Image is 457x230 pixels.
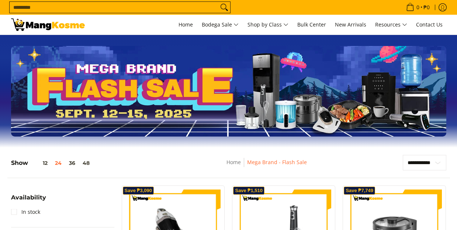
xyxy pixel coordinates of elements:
[335,21,366,28] span: New Arrivals
[11,195,46,201] span: Availability
[297,21,326,28] span: Bulk Center
[375,20,407,29] span: Resources
[412,15,446,35] a: Contact Us
[244,15,292,35] a: Shop by Class
[11,195,46,206] summary: Open
[179,21,193,28] span: Home
[331,15,370,35] a: New Arrivals
[422,5,431,10] span: ₱0
[294,15,330,35] a: Bulk Center
[92,15,446,35] nav: Main Menu
[11,159,93,167] h5: Show
[247,20,288,29] span: Shop by Class
[175,15,197,35] a: Home
[202,20,239,29] span: Bodega Sale
[416,21,443,28] span: Contact Us
[51,160,65,166] button: 24
[346,188,373,193] span: Save ₱7,749
[65,160,79,166] button: 36
[125,188,152,193] span: Save ₱3,090
[28,160,51,166] button: 12
[247,159,307,166] a: Mega Brand - Flash Sale
[198,15,242,35] a: Bodega Sale
[371,15,411,35] a: Resources
[415,5,420,10] span: 0
[79,160,93,166] button: 48
[404,3,432,11] span: •
[11,206,40,218] a: In stock
[11,18,85,31] img: MANG KOSME MEGA BRAND FLASH SALE: September 12-15, 2025 l Mang Kosme
[218,2,230,13] button: Search
[226,159,241,166] a: Home
[235,188,263,193] span: Save ₱1,510
[173,158,360,174] nav: Breadcrumbs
